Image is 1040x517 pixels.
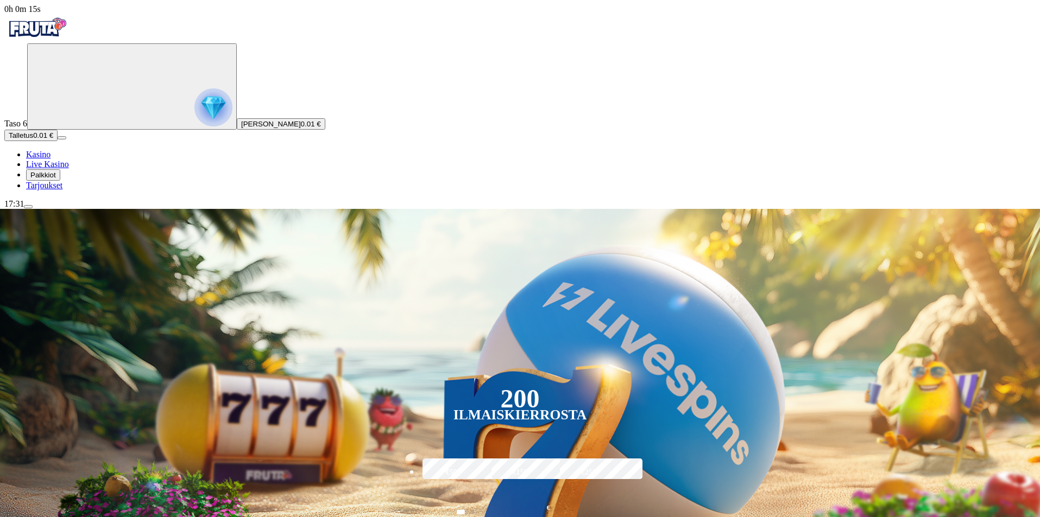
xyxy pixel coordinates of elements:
[26,150,51,159] a: diamond iconKasino
[500,392,539,405] div: 200
[4,14,70,41] img: Fruta
[9,131,33,139] span: Talletus
[4,34,70,43] a: Fruta
[26,159,69,169] a: poker-chip iconLive Kasino
[24,205,33,208] button: menu
[241,120,301,128] span: [PERSON_NAME]
[26,181,62,190] a: gift-inverted iconTarjoukset
[420,457,483,488] label: €50
[33,131,53,139] span: 0.01 €
[27,43,237,130] button: reward progress
[453,409,587,422] div: Ilmaiskierrosta
[4,4,41,14] span: user session time
[26,181,62,190] span: Tarjoukset
[30,171,56,179] span: Palkkiot
[547,503,550,513] span: €
[26,159,69,169] span: Live Kasino
[557,457,620,488] label: €250
[58,136,66,139] button: menu
[194,88,232,126] img: reward progress
[4,130,58,141] button: Talletusplus icon0.01 €
[301,120,321,128] span: 0.01 €
[237,118,325,130] button: [PERSON_NAME]0.01 €
[489,457,552,488] label: €150
[4,199,24,208] span: 17:31
[4,119,27,128] span: Taso 6
[26,169,60,181] button: reward iconPalkkiot
[4,14,1036,190] nav: Primary
[26,150,51,159] span: Kasino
